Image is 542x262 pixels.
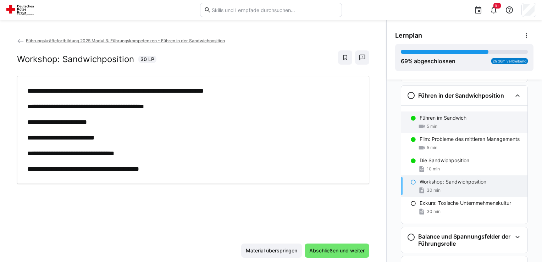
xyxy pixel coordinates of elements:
div: % abgeschlossen [401,57,455,65]
a: Führungskräftefortbildung 2025 Modul 3: Führungskompetenzen - Führen in der Sandwichposition [17,38,225,43]
button: Abschließen und weiter [305,244,369,258]
span: 5 min [427,124,437,129]
p: Workshop: Sandwichposition [420,178,486,185]
p: Die Sandwichposition [420,157,469,164]
span: 2h 36m verbleibend [493,59,526,63]
span: 30 min [427,209,441,214]
span: 69 [401,58,408,65]
span: 10 min [427,166,440,172]
input: Skills und Lernpfade durchsuchen… [211,7,338,13]
span: 5 min [427,145,437,151]
span: 30 LP [140,56,154,63]
p: Führen im Sandwich [420,114,466,121]
h2: Workshop: Sandwichposition [17,54,134,65]
p: Exkurs: Toxische Unternmehmenskultur [420,200,511,207]
span: Material überspringen [245,247,298,254]
span: 30 min [427,187,441,193]
h3: Balance und Spannungsfelder der Führungsrolle [418,233,512,247]
span: Abschließen und weiter [308,247,366,254]
p: Film: Probleme des mittleren Managements [420,136,520,143]
span: Lernplan [395,32,422,39]
span: 9+ [495,4,499,8]
button: Material überspringen [241,244,302,258]
h3: Führen in der Sandwichposition [418,92,504,99]
span: Führungskräftefortbildung 2025 Modul 3: Führungskompetenzen - Führen in der Sandwichposition [26,38,225,43]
